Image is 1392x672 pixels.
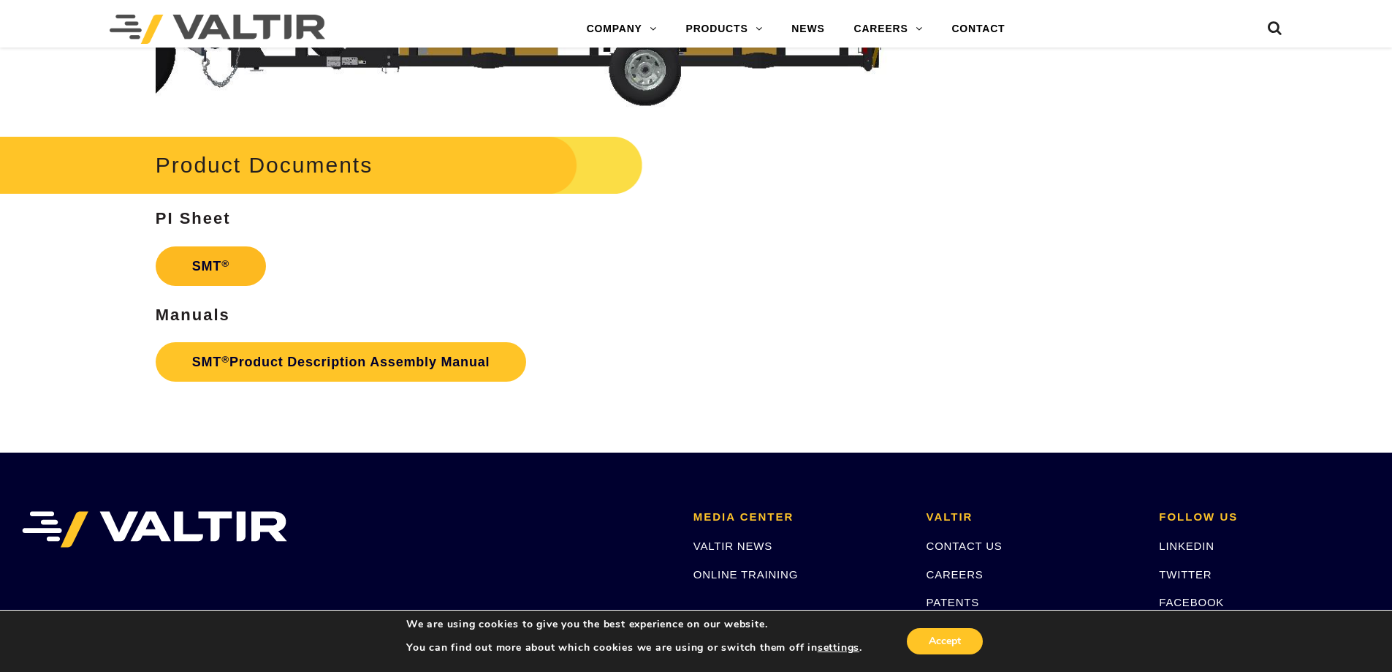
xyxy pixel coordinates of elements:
[156,306,230,324] strong: Manuals
[927,511,1138,524] h2: VALTIR
[1159,540,1214,552] a: LINKEDIN
[777,15,839,44] a: NEWS
[156,246,266,286] a: SMT®
[156,209,231,227] strong: PI Sheet
[927,540,1003,552] a: CONTACT US
[221,258,229,269] sup: ®
[406,618,862,631] p: We are using cookies to give you the best experience on our website.
[221,354,229,365] sup: ®
[907,628,983,654] button: Accept
[110,15,325,44] img: Valtir
[406,641,862,654] p: You can find out more about which cookies we are using or switch them off in .
[672,15,777,44] a: PRODUCTS
[693,568,798,581] a: ONLINE TRAINING
[1159,596,1224,608] a: FACEBOOK
[840,15,937,44] a: CAREERS
[927,596,980,608] a: PATENTS
[818,641,859,654] button: settings
[937,15,1019,44] a: CONTACT
[1159,568,1212,581] a: TWITTER
[1159,511,1370,524] h2: FOLLOW US
[22,511,287,548] img: VALTIR
[693,511,905,524] h2: MEDIA CENTER
[572,15,672,44] a: COMPANY
[927,568,984,581] a: CAREERS
[156,342,527,382] a: SMT®Product Description Assembly Manual
[693,540,772,552] a: VALTIR NEWS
